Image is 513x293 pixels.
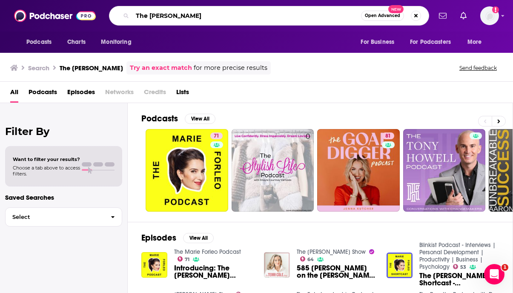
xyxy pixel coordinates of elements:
a: The Terri Cole Show [297,248,366,256]
a: Show notifications dropdown [436,9,450,23]
span: Monitoring [101,36,131,48]
h3: Search [28,64,49,72]
img: User Profile [480,6,499,25]
img: The Marie Forleo Shortcast - Simon Sinek: The Environment Good Leaders Create [387,253,413,279]
h2: Podcasts [141,113,178,124]
span: 64 [307,258,314,261]
a: The Marie Forleo Podcast [174,248,241,256]
a: PodcastsView All [141,113,215,124]
svg: Add a profile image [492,6,499,13]
button: open menu [404,34,463,50]
a: 71 [178,256,190,261]
a: Try an exact match [130,63,192,73]
a: Charts [62,34,91,50]
button: Open AdvancedNew [361,11,404,21]
a: Show notifications dropdown [457,9,470,23]
button: Select [5,207,122,227]
span: Open Advanced [365,14,400,18]
img: Podchaser - Follow, Share and Rate Podcasts [14,8,96,24]
p: Saved Searches [5,193,122,201]
span: Credits [144,85,166,103]
span: 81 [385,132,391,141]
span: for more precise results [194,63,267,73]
span: 1 [502,264,508,271]
span: Podcasts [26,36,52,48]
span: 71 [214,132,219,141]
img: 585 Terri on the Marie Forleo Show [264,252,290,278]
a: Lists [176,85,189,103]
span: New [388,5,404,13]
button: open menu [461,34,493,50]
a: Blinkist Podcast - Interviews | Personal Development | Productivity | Business | Psychology [419,241,496,270]
button: open menu [355,34,405,50]
span: More [467,36,482,48]
a: 64 [300,256,314,261]
a: 71 [210,132,223,139]
h3: The [PERSON_NAME] [60,64,123,72]
a: The Marie Forleo Shortcast - Simon Sinek: The Environment Good Leaders Create [419,272,499,287]
button: Show profile menu [480,6,499,25]
a: 0 [232,129,314,212]
a: 53 [453,264,467,269]
button: open menu [95,34,142,50]
a: All [10,85,18,103]
a: 81 [382,132,394,139]
span: For Podcasters [410,36,451,48]
button: View All [183,233,214,243]
div: Search podcasts, credits, & more... [109,6,429,26]
a: 585 Terri on the Marie Forleo Show [297,264,376,279]
a: 81 [317,129,400,212]
span: Want to filter your results? [13,156,80,162]
span: The [PERSON_NAME] Shortcast - [PERSON_NAME]: The Environment Good Leaders Create [419,272,499,287]
span: Charts [67,36,86,48]
iframe: Intercom live chat [484,264,504,284]
a: Introducing: The Marie Forleo Podcast [174,264,254,279]
a: 71 [146,129,228,212]
span: Choose a tab above to access filters. [13,165,80,177]
h2: Episodes [141,233,176,243]
a: EpisodesView All [141,233,214,243]
h2: Filter By [5,125,122,138]
a: Episodes [67,85,95,103]
span: Select [6,214,104,220]
button: open menu [20,34,63,50]
span: Networks [105,85,134,103]
button: View All [185,114,215,124]
span: Introducing: The [PERSON_NAME] Podcast [174,264,254,279]
input: Search podcasts, credits, & more... [132,9,361,23]
div: 0 [306,132,310,208]
span: 71 [185,258,189,261]
span: For Business [361,36,394,48]
img: Introducing: The Marie Forleo Podcast [141,252,167,278]
span: 585 [PERSON_NAME] on the [PERSON_NAME] Show [297,264,376,279]
span: 53 [460,265,466,269]
button: Send feedback [457,64,499,72]
a: Podcasts [29,85,57,103]
span: Logged in as jennarohl [480,6,499,25]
